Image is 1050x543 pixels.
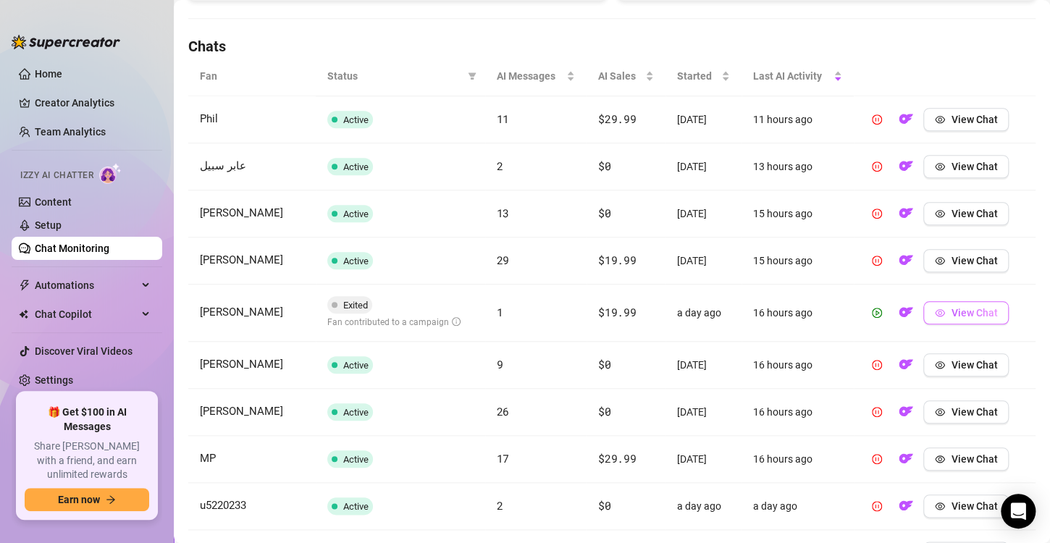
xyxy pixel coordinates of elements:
button: OF [894,249,917,272]
span: View Chat [951,255,997,266]
td: 16 hours ago [742,389,854,436]
td: [DATE] [665,143,742,190]
span: eye [935,308,945,318]
span: eye [935,454,945,464]
span: pause-circle [872,360,882,370]
span: eye [935,114,945,125]
span: filter [465,65,479,87]
span: pause-circle [872,209,882,219]
a: OF [894,310,917,321]
span: $0 [598,404,610,418]
button: View Chat [923,108,1009,131]
a: OF [894,164,917,175]
span: View Chat [951,161,997,172]
span: View Chat [951,406,997,418]
td: a day ago [665,285,742,342]
span: eye [935,407,945,417]
td: 15 hours ago [742,237,854,285]
span: thunderbolt [19,279,30,291]
span: info-circle [452,317,461,326]
span: View Chat [951,208,997,219]
a: Creator Analytics [35,91,151,114]
button: View Chat [923,447,1009,471]
span: $0 [598,498,610,513]
button: OF [894,353,917,376]
span: Active [343,501,369,512]
td: [DATE] [665,237,742,285]
a: Content [35,196,72,208]
span: Automations [35,274,138,297]
span: u5220233 [200,499,246,512]
span: 9 [497,357,503,371]
h4: Chats [188,36,1036,56]
img: AI Chatter [99,163,122,184]
span: eye [935,360,945,370]
span: View Chat [951,114,997,125]
button: OF [894,155,917,178]
td: a day ago [742,483,854,530]
span: Share [PERSON_NAME] with a friend, and earn unlimited rewards [25,439,149,482]
span: $29.99 [598,111,636,126]
a: OF [894,211,917,222]
button: View Chat [923,353,1009,376]
a: Discover Viral Videos [35,345,133,357]
td: 13 hours ago [742,143,854,190]
a: OF [894,258,917,269]
span: $0 [598,159,610,173]
td: 16 hours ago [742,436,854,483]
img: OF [899,206,913,220]
img: OF [899,111,913,126]
a: Team Analytics [35,126,106,138]
th: AI Messages [485,56,587,96]
button: OF [894,108,917,131]
td: [DATE] [665,342,742,389]
span: Izzy AI Chatter [20,169,93,182]
span: Last AI Activity [753,68,831,84]
span: [PERSON_NAME] [200,253,283,266]
span: $19.99 [598,253,636,267]
span: eye [935,161,945,172]
span: [PERSON_NAME] [200,206,283,219]
img: Chat Copilot [19,309,28,319]
span: Active [343,209,369,219]
span: pause-circle [872,454,882,464]
span: Active [343,454,369,465]
span: Started [677,68,718,84]
button: OF [894,447,917,471]
img: OF [899,498,913,513]
button: View Chat [923,155,1009,178]
span: View Chat [951,359,997,371]
span: $19.99 [598,305,636,319]
span: [PERSON_NAME] [200,405,283,418]
span: [PERSON_NAME] [200,306,283,319]
span: 17 [497,451,509,466]
span: pause-circle [872,501,882,511]
img: OF [899,451,913,466]
span: $0 [598,206,610,220]
button: OF [894,301,917,324]
span: Chat Copilot [35,303,138,326]
button: View Chat [923,301,1009,324]
a: OF [894,362,917,374]
td: 16 hours ago [742,285,854,342]
span: [PERSON_NAME] [200,358,283,371]
span: View Chat [951,307,997,319]
button: View Chat [923,494,1009,518]
span: Active [343,360,369,371]
img: OF [899,253,913,267]
th: Fan [188,56,316,96]
a: OF [894,503,917,515]
span: $29.99 [598,451,636,466]
a: Home [35,68,62,80]
td: 15 hours ago [742,190,854,237]
a: OF [894,117,917,128]
span: $0 [598,357,610,371]
img: logo-BBDzfeDw.svg [12,35,120,49]
span: 26 [497,404,509,418]
span: Status [327,68,462,84]
th: AI Sales [587,56,665,96]
span: Active [343,161,369,172]
span: filter [468,72,476,80]
td: 16 hours ago [742,342,854,389]
span: View Chat [951,500,997,512]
